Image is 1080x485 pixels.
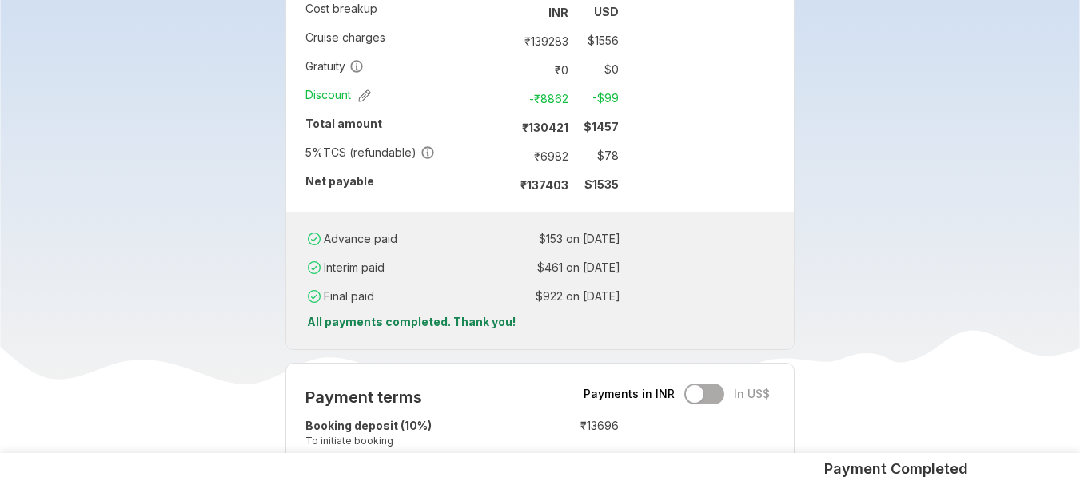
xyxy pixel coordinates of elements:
[474,228,620,250] td: $ 153 on [DATE]
[516,415,524,455] td: :
[305,434,516,447] small: To initiate booking
[508,30,575,52] td: ₹ 139283
[500,55,508,84] td: :
[305,419,432,432] strong: Booking deposit (10%)
[824,459,968,479] h5: Payment Completed
[468,225,474,253] td: :
[548,6,568,19] strong: INR
[500,84,508,113] td: :
[305,117,382,130] strong: Total amount
[299,314,782,330] p: All payments completed. Thank you!
[305,282,468,311] td: Final paid
[584,177,619,191] strong: $ 1535
[305,145,435,161] span: TCS (refundable)
[305,26,500,55] td: Cruise charges
[305,225,468,253] td: Advance paid
[305,87,371,103] span: Discount
[305,253,468,282] td: Interim paid
[305,145,323,161] div: 5 %
[575,58,619,81] td: $ 0
[500,113,508,141] td: :
[474,256,620,279] td: $ 461 on [DATE]
[508,145,575,167] td: ₹ 6982
[305,58,364,74] span: Gratuity
[474,285,620,308] td: $ 922 on [DATE]
[584,120,619,133] strong: $ 1457
[734,386,770,402] span: In US$
[468,253,474,282] td: :
[500,170,508,199] td: :
[305,174,374,188] strong: Net payable
[524,415,619,455] td: ₹ 13696
[594,5,619,18] strong: USD
[508,87,575,109] td: -₹ 8862
[522,121,568,134] strong: ₹ 130421
[520,178,568,192] strong: ₹ 137403
[500,141,508,170] td: :
[575,87,619,109] td: -$ 99
[508,58,575,81] td: ₹ 0
[575,30,619,52] td: $ 1556
[500,26,508,55] td: :
[468,282,474,311] td: :
[575,145,619,167] td: $ 78
[305,388,619,407] h2: Payment terms
[584,386,675,402] span: Payments in INR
